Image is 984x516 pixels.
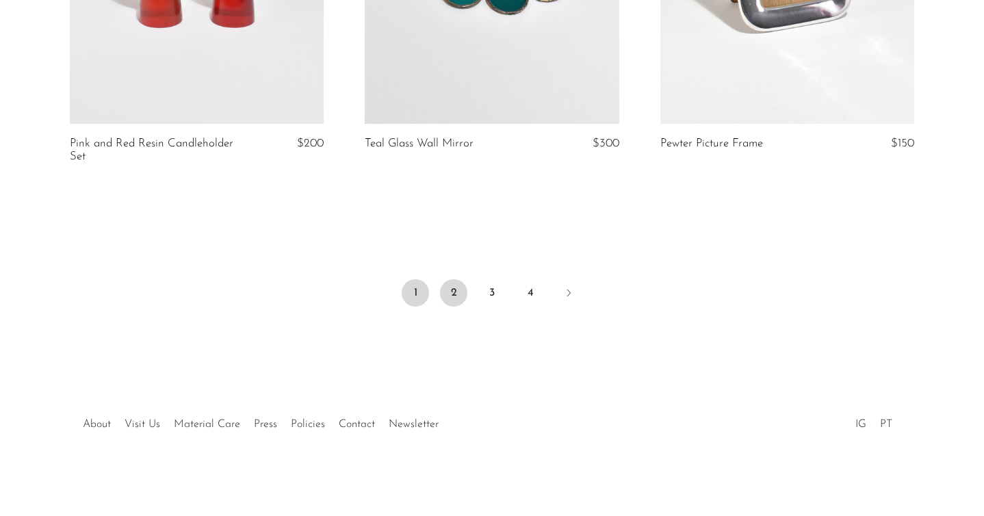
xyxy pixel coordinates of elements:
[849,408,899,434] ul: Social Medias
[402,279,429,307] span: 1
[880,419,892,430] a: PT
[555,279,582,309] a: Next
[83,419,111,430] a: About
[70,138,239,163] a: Pink and Red Resin Candleholder Set
[297,138,324,149] span: $200
[76,408,445,434] ul: Quick links
[254,419,277,430] a: Press
[365,138,474,150] a: Teal Glass Wall Mirror
[891,138,914,149] span: $150
[478,279,506,307] a: 3
[339,419,375,430] a: Contact
[855,419,866,430] a: IG
[174,419,240,430] a: Material Care
[291,419,325,430] a: Policies
[517,279,544,307] a: 4
[440,279,467,307] a: 2
[593,138,619,149] span: $300
[660,138,763,150] a: Pewter Picture Frame
[125,419,160,430] a: Visit Us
